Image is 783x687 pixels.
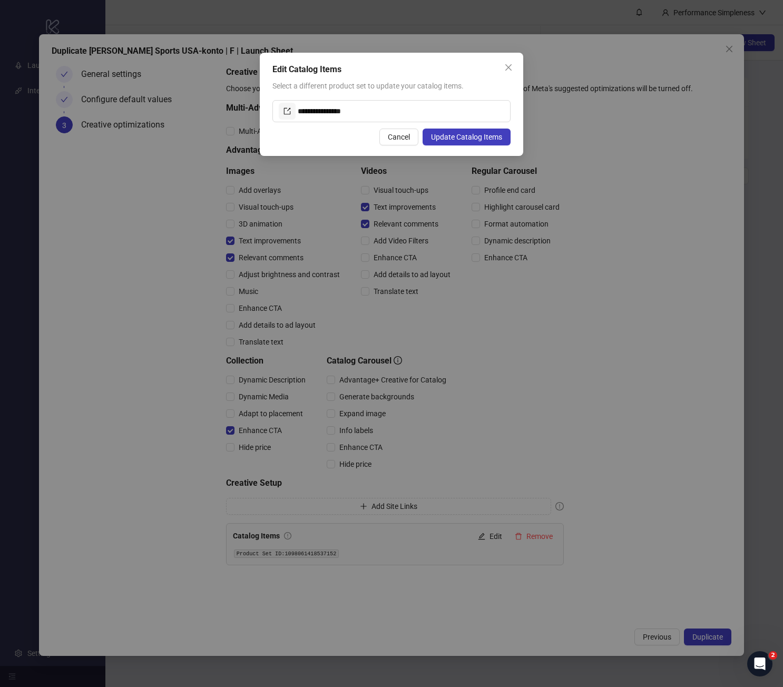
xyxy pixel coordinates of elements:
span: Select a different product set to update your catalog items. [272,82,464,90]
span: 2 [769,651,777,660]
button: Update Catalog Items [423,129,511,145]
span: close [504,63,513,72]
span: Update Catalog Items [431,133,502,141]
button: Close [500,59,517,76]
div: Edit Catalog Items [272,63,511,76]
button: Cancel [379,129,418,145]
span: export [283,107,291,115]
iframe: Intercom live chat [747,651,772,676]
span: Cancel [388,133,410,141]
